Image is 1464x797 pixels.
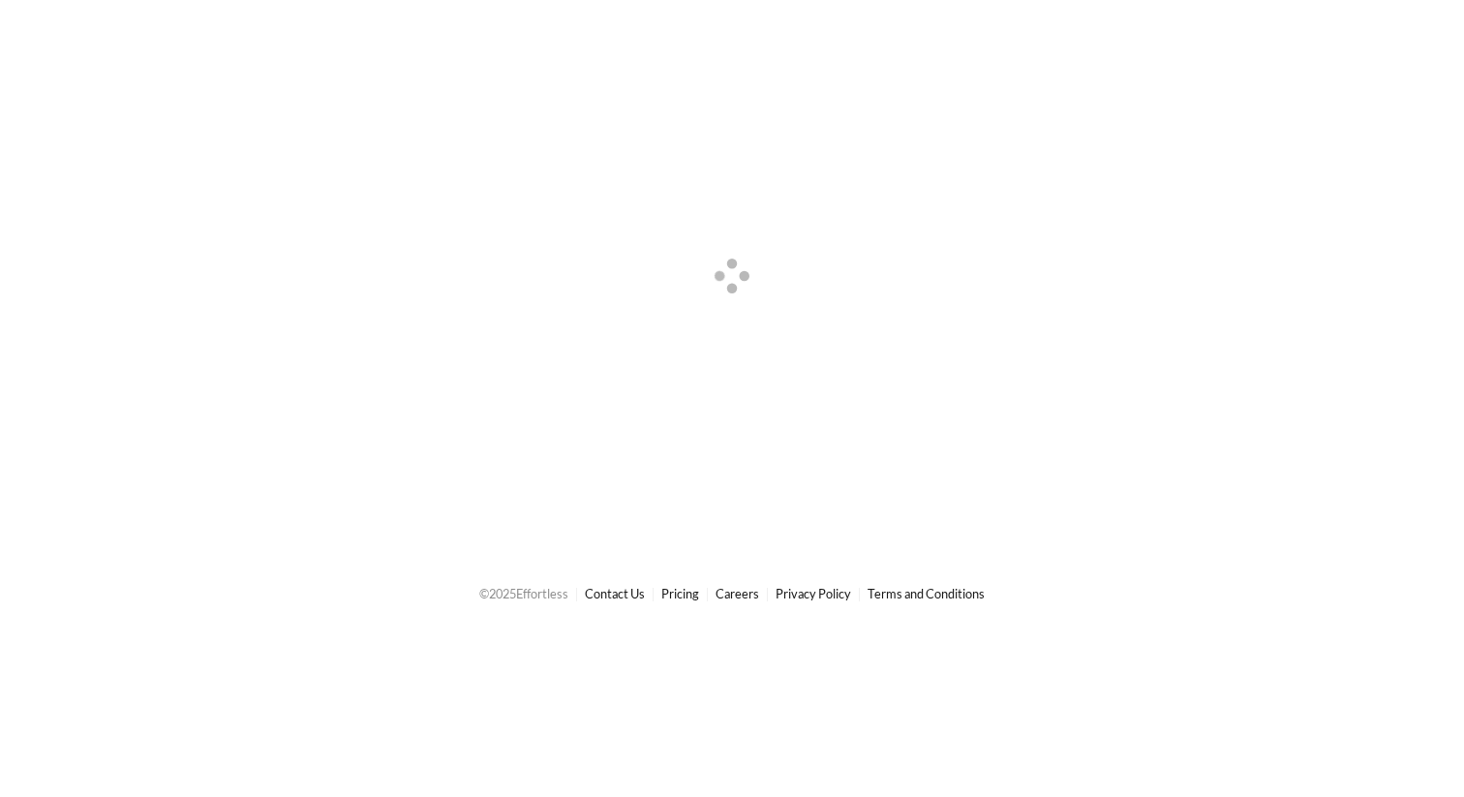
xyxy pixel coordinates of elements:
[479,586,568,601] span: © 2025 Effortless
[776,586,851,601] a: Privacy Policy
[661,586,699,601] a: Pricing
[716,586,759,601] a: Careers
[585,586,645,601] a: Contact Us
[868,586,985,601] a: Terms and Conditions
